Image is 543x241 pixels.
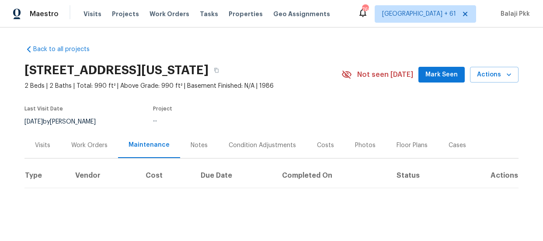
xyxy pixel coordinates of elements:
div: Floor Plans [397,141,428,150]
span: Not seen [DATE] [357,70,413,79]
span: Actions [477,69,512,80]
span: Project [153,106,172,111]
h2: [STREET_ADDRESS][US_STATE] [24,66,209,75]
span: Work Orders [150,10,189,18]
div: Costs [317,141,334,150]
div: Maintenance [129,141,170,149]
a: Back to all projects [24,45,108,54]
button: Actions [470,67,519,83]
th: Actions [456,163,519,188]
span: Geo Assignments [273,10,330,18]
div: Cases [449,141,466,150]
div: 769 [362,5,368,14]
button: Copy Address [209,62,224,78]
div: Notes [191,141,208,150]
th: Completed On [275,163,390,188]
div: Condition Adjustments [229,141,296,150]
span: Tasks [200,11,218,17]
span: Properties [229,10,263,18]
div: Photos [355,141,376,150]
span: [DATE] [24,119,43,125]
div: ... [153,117,321,123]
th: Due Date [194,163,275,188]
th: Type [24,163,68,188]
button: Mark Seen [418,67,465,83]
span: Mark Seen [425,69,458,80]
span: Maestro [30,10,59,18]
div: Visits [35,141,50,150]
div: Work Orders [71,141,108,150]
div: by [PERSON_NAME] [24,117,106,127]
span: Balaji Pkk [497,10,530,18]
span: Projects [112,10,139,18]
th: Cost [139,163,194,188]
span: 2 Beds | 2 Baths | Total: 990 ft² | Above Grade: 990 ft² | Basement Finished: N/A | 1986 [24,82,341,90]
th: Status [390,163,456,188]
span: [GEOGRAPHIC_DATA] + 61 [382,10,456,18]
th: Vendor [68,163,139,188]
span: Last Visit Date [24,106,63,111]
span: Visits [84,10,101,18]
